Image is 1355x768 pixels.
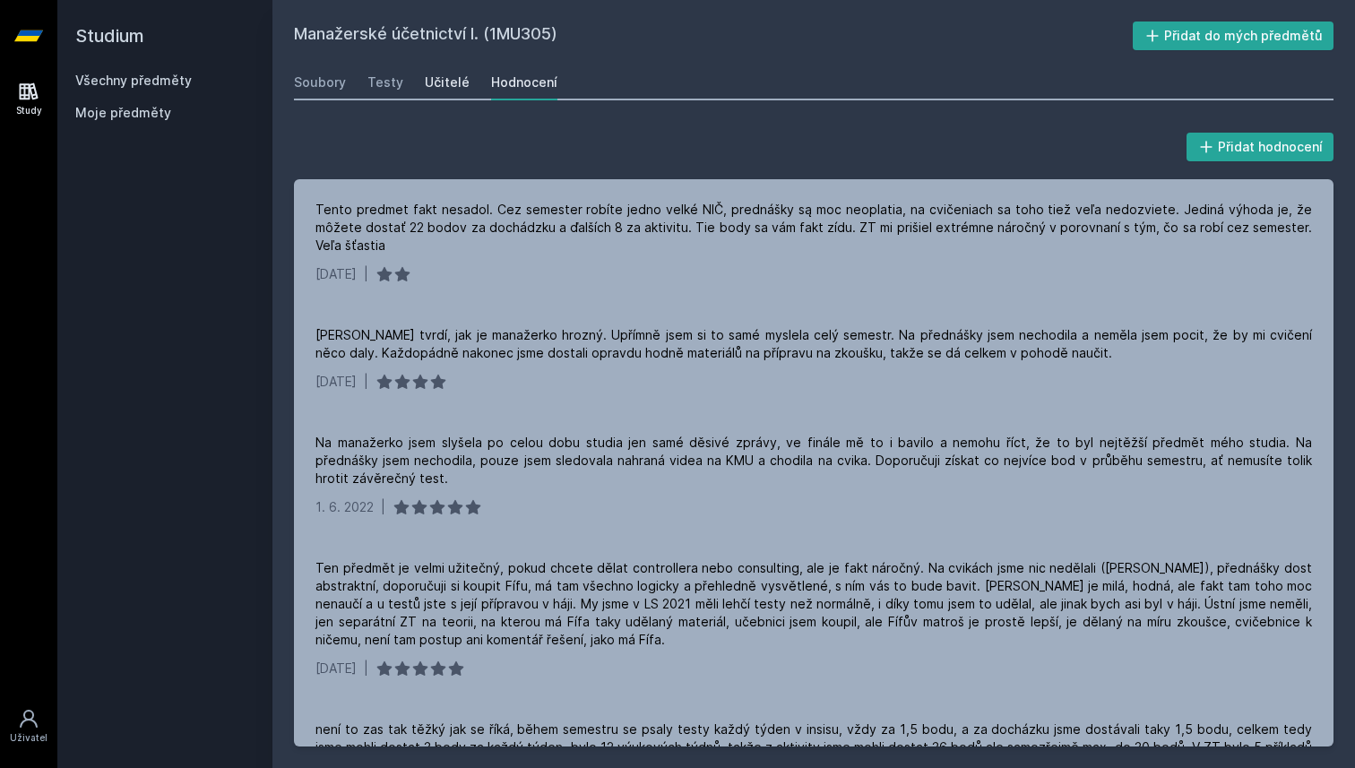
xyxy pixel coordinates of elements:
div: | [364,265,368,283]
div: | [364,660,368,677]
div: Tento predmet fakt nesadol. Cez semester robíte jedno velké NIČ, prednášky są moc neoplatia, na c... [315,201,1312,255]
button: Přidat hodnocení [1187,133,1334,161]
div: Učitelé [425,73,470,91]
div: Ten předmět je velmi užitečný, pokud chcete dělat controllera nebo consulting, ale je fakt náročn... [315,559,1312,649]
div: Na manažerko jsem slyšela po celou dobu studia jen samé děsivé zprávy, ve finále mě to i bavilo a... [315,434,1312,488]
div: Testy [367,73,403,91]
a: Všechny předměty [75,73,192,88]
div: 1. 6. 2022 [315,498,374,516]
div: Study [16,104,42,117]
a: Study [4,72,54,126]
button: Přidat do mých předmětů [1133,22,1334,50]
div: [DATE] [315,660,357,677]
div: Uživatel [10,731,47,745]
div: | [364,373,368,391]
span: Moje předměty [75,104,171,122]
a: Učitelé [425,65,470,100]
div: Soubory [294,73,346,91]
div: [DATE] [315,265,357,283]
div: [PERSON_NAME] tvrdí, jak je manažerko hrozný. Upřímně jsem si to samé myslela celý semestr. Na př... [315,326,1312,362]
a: Uživatel [4,699,54,754]
a: Soubory [294,65,346,100]
div: [DATE] [315,373,357,391]
h2: Manažerské účetnictví I. (1MU305) [294,22,1133,50]
div: | [381,498,385,516]
a: Testy [367,65,403,100]
div: Hodnocení [491,73,557,91]
a: Hodnocení [491,65,557,100]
